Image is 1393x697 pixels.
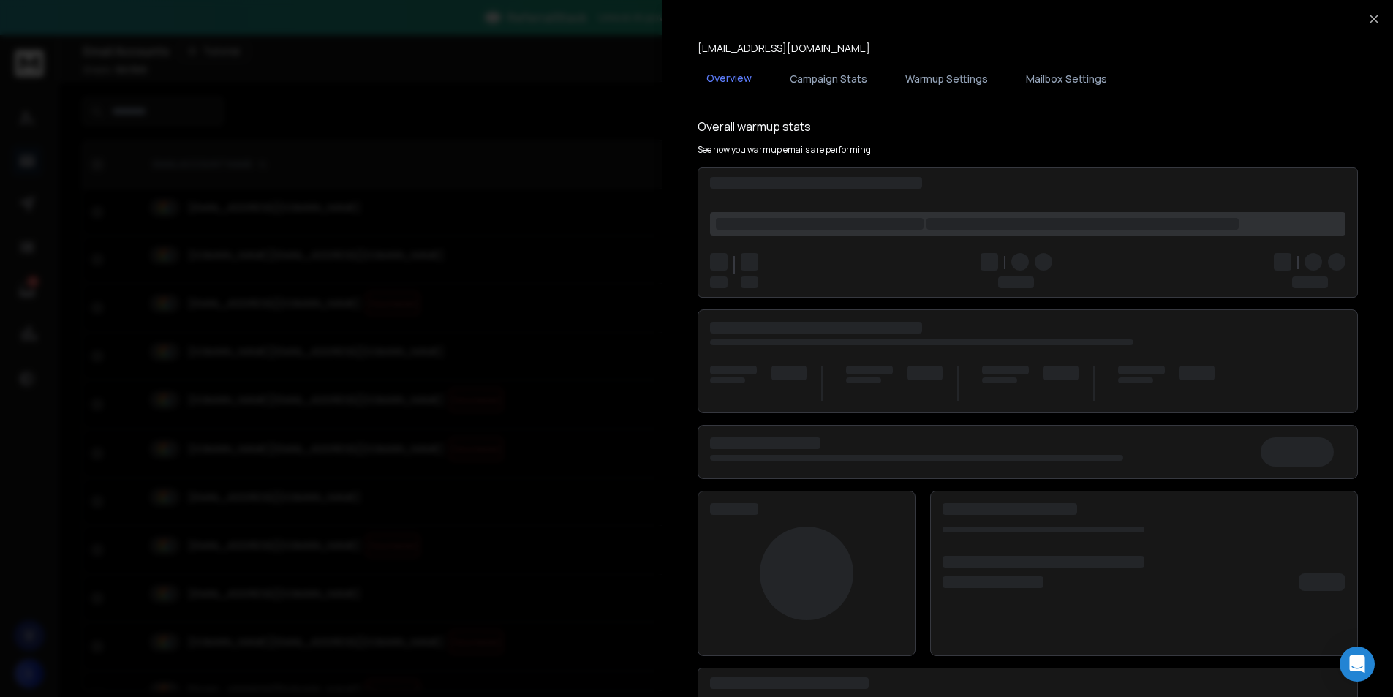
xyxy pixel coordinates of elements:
[698,62,760,96] button: Overview
[698,144,871,156] p: See how you warmup emails are performing
[781,63,876,95] button: Campaign Stats
[896,63,997,95] button: Warmup Settings
[1340,647,1375,682] div: Open Intercom Messenger
[1017,63,1116,95] button: Mailbox Settings
[698,41,870,56] p: [EMAIL_ADDRESS][DOMAIN_NAME]
[698,118,811,135] h1: Overall warmup stats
